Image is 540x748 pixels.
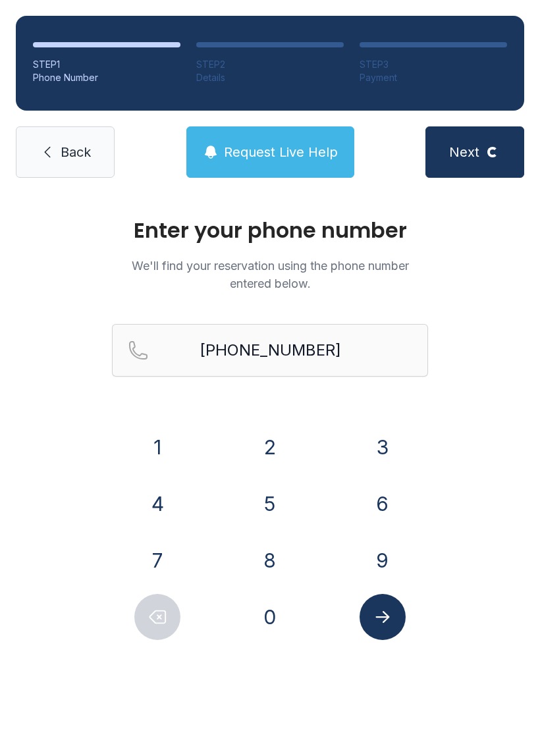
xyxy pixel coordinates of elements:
[33,71,180,84] div: Phone Number
[360,424,406,470] button: 3
[224,143,338,161] span: Request Live Help
[134,537,180,583] button: 7
[360,481,406,527] button: 6
[112,220,428,241] h1: Enter your phone number
[61,143,91,161] span: Back
[196,71,344,84] div: Details
[247,424,293,470] button: 2
[196,58,344,71] div: STEP 2
[247,594,293,640] button: 0
[112,324,428,377] input: Reservation phone number
[247,537,293,583] button: 8
[360,58,507,71] div: STEP 3
[247,481,293,527] button: 5
[112,257,428,292] p: We'll find your reservation using the phone number entered below.
[360,594,406,640] button: Submit lookup form
[134,594,180,640] button: Delete number
[134,424,180,470] button: 1
[134,481,180,527] button: 4
[360,537,406,583] button: 9
[33,58,180,71] div: STEP 1
[360,71,507,84] div: Payment
[449,143,479,161] span: Next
